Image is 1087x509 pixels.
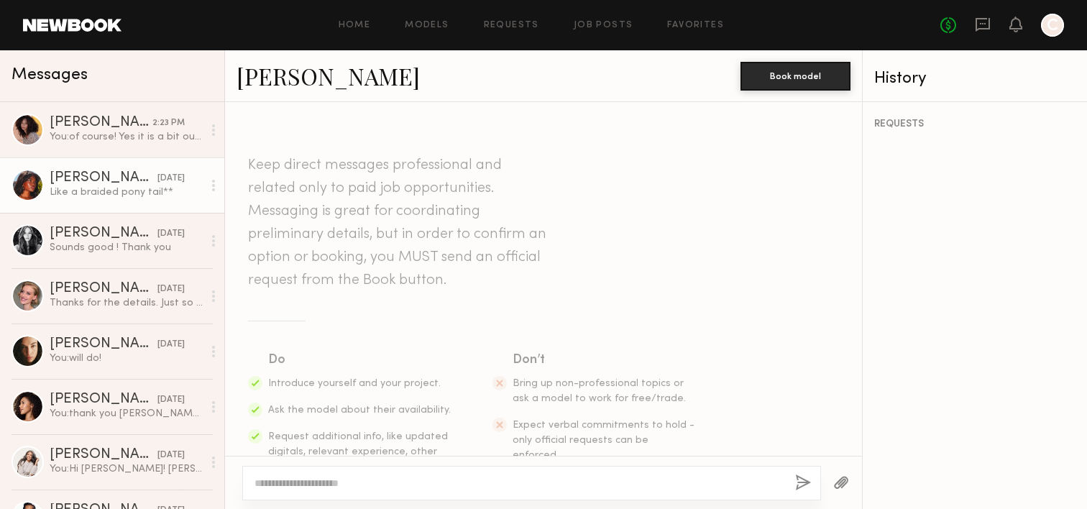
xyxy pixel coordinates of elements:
[874,119,1075,129] div: REQUESTS
[50,130,203,144] div: You: of course! Yes it is a bit outside of our budget - the most we could do is $2000 for 2 years...
[740,69,850,81] a: Book model
[50,116,152,130] div: [PERSON_NAME]
[484,21,539,30] a: Requests
[50,462,203,476] div: You: Hi [PERSON_NAME]! [PERSON_NAME] here from Kitsch - We have a shoot we're planning the week o...
[50,282,157,296] div: [PERSON_NAME]
[50,226,157,241] div: [PERSON_NAME]
[50,185,203,199] div: Like a braided pony tail**
[268,432,448,472] span: Request additional info, like updated digitals, relevant experience, other skills, etc.
[574,21,633,30] a: Job Posts
[50,448,157,462] div: [PERSON_NAME]
[513,350,697,370] div: Don’t
[152,116,185,130] div: 2:23 PM
[157,449,185,462] div: [DATE]
[513,421,694,460] span: Expect verbal commitments to hold - only official requests can be enforced.
[268,350,452,370] div: Do
[405,21,449,30] a: Models
[157,283,185,296] div: [DATE]
[12,67,88,83] span: Messages
[157,393,185,407] div: [DATE]
[157,227,185,241] div: [DATE]
[157,338,185,352] div: [DATE]
[268,405,451,415] span: Ask the model about their availability.
[50,241,203,254] div: Sounds good ! Thank you
[50,352,203,365] div: You: will do!
[268,379,441,388] span: Introduce yourself and your project.
[667,21,724,30] a: Favorites
[248,154,550,292] header: Keep direct messages professional and related only to paid job opportunities. Messaging is great ...
[1041,14,1064,37] a: C
[157,172,185,185] div: [DATE]
[874,70,1075,87] div: History
[50,407,203,421] div: You: thank you [PERSON_NAME]! Loved having you!
[50,393,157,407] div: [PERSON_NAME]
[50,337,157,352] div: [PERSON_NAME]
[237,60,420,91] a: [PERSON_NAME]
[513,379,686,403] span: Bring up non-professional topics or ask a model to work for free/trade.
[50,171,157,185] div: [PERSON_NAME]
[339,21,371,30] a: Home
[740,62,850,91] button: Book model
[50,296,203,310] div: Thanks for the details. Just so we’re on the same page, my $1,210 rate is for standard e-comm sho...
